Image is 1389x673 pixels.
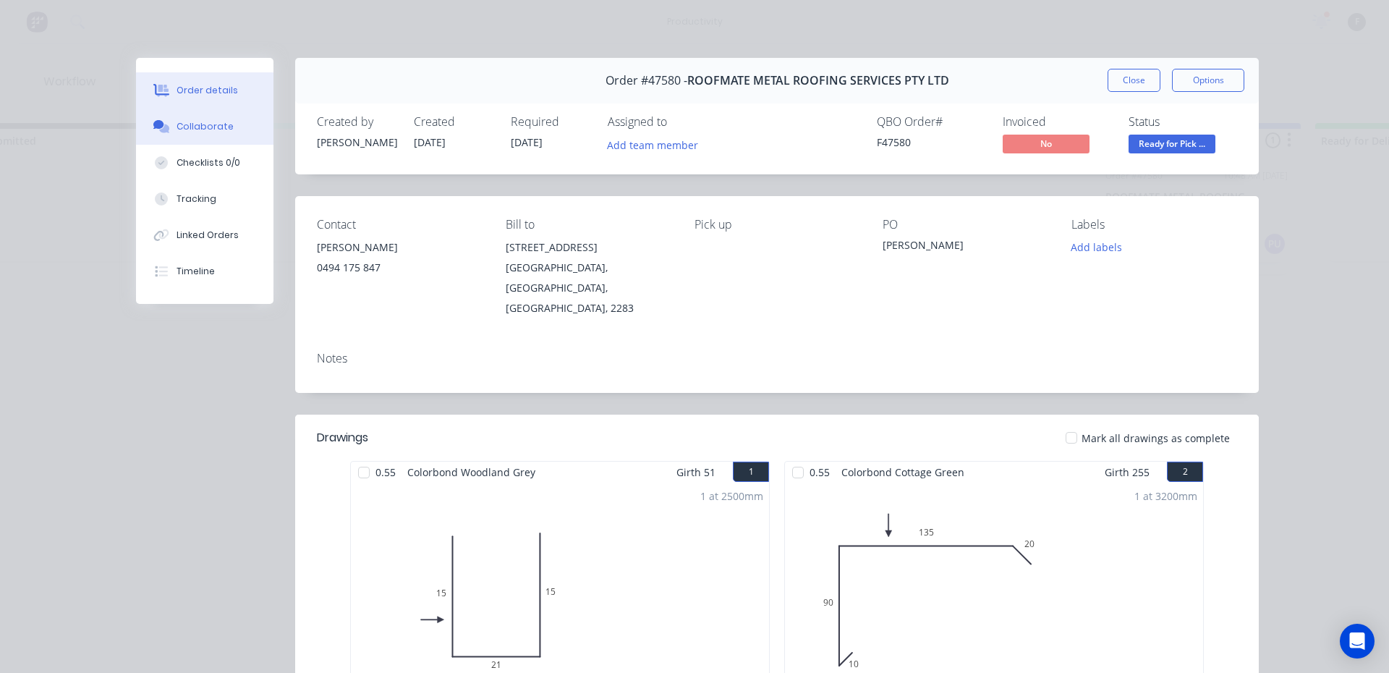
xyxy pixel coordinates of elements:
[317,258,483,278] div: 0494 175 847
[1071,218,1237,232] div: Labels
[136,181,273,217] button: Tracking
[414,135,446,149] span: [DATE]
[177,120,234,133] div: Collaborate
[177,265,215,278] div: Timeline
[136,109,273,145] button: Collaborate
[676,462,715,483] span: Girth 51
[317,218,483,232] div: Contact
[506,237,671,318] div: [STREET_ADDRESS][GEOGRAPHIC_DATA], [GEOGRAPHIC_DATA], [GEOGRAPHIC_DATA], 2283
[511,115,590,129] div: Required
[1129,135,1215,153] span: Ready for Pick ...
[177,229,239,242] div: Linked Orders
[600,135,706,154] button: Add team member
[136,217,273,253] button: Linked Orders
[136,72,273,109] button: Order details
[804,462,836,483] span: 0.55
[136,253,273,289] button: Timeline
[317,237,483,284] div: [PERSON_NAME]0494 175 847
[1172,69,1244,92] button: Options
[700,488,763,504] div: 1 at 2500mm
[506,237,671,258] div: [STREET_ADDRESS]
[1105,462,1150,483] span: Girth 255
[177,84,238,97] div: Order details
[506,258,671,318] div: [GEOGRAPHIC_DATA], [GEOGRAPHIC_DATA], [GEOGRAPHIC_DATA], 2283
[733,462,769,482] button: 1
[317,135,396,150] div: [PERSON_NAME]
[883,218,1048,232] div: PO
[836,462,970,483] span: Colorbond Cottage Green
[317,115,396,129] div: Created by
[1082,431,1230,446] span: Mark all drawings as complete
[370,462,402,483] span: 0.55
[317,237,483,258] div: [PERSON_NAME]
[402,462,541,483] span: Colorbond Woodland Grey
[694,218,860,232] div: Pick up
[136,145,273,181] button: Checklists 0/0
[1063,237,1130,257] button: Add labels
[877,135,985,150] div: F47580
[1167,462,1203,482] button: 2
[1129,115,1237,129] div: Status
[1134,488,1197,504] div: 1 at 3200mm
[414,115,493,129] div: Created
[1129,135,1215,156] button: Ready for Pick ...
[1340,624,1375,659] div: Open Intercom Messenger
[1003,135,1089,153] span: No
[877,115,985,129] div: QBO Order #
[608,135,706,154] button: Add team member
[506,218,671,232] div: Bill to
[511,135,543,149] span: [DATE]
[317,352,1237,365] div: Notes
[687,74,949,88] span: ROOFMATE METAL ROOFING SERVICES PTY LTD
[1003,115,1111,129] div: Invoiced
[883,237,1048,258] div: [PERSON_NAME]
[177,192,216,206] div: Tracking
[606,74,687,88] span: Order #47580 -
[177,156,240,169] div: Checklists 0/0
[608,115,752,129] div: Assigned to
[317,429,368,446] div: Drawings
[1108,69,1160,92] button: Close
